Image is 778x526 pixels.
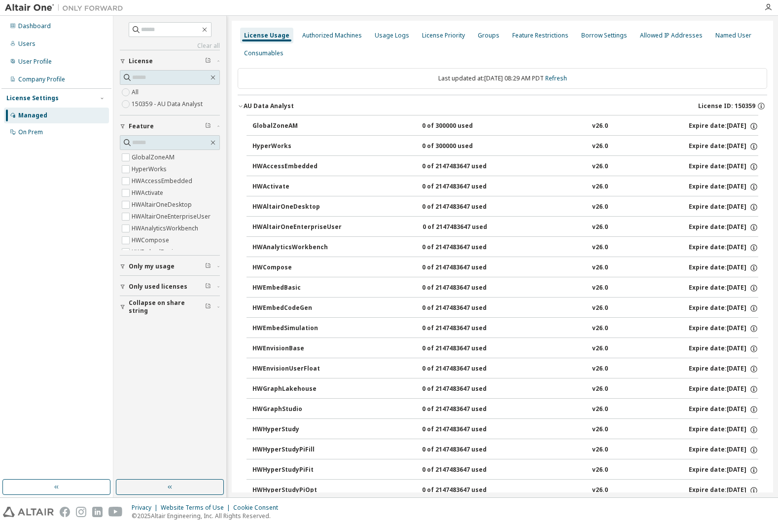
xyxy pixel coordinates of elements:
div: 0 of 2147483647 used [422,203,511,212]
span: Clear filter [205,283,211,291]
label: HWEmbedBasic [132,246,178,258]
div: Dashboard [18,22,51,30]
div: HWHyperStudy [252,425,341,434]
button: HWEmbedCodeGen0 of 2147483647 usedv26.0Expire date:[DATE] [252,298,758,319]
div: Expire date: [DATE] [689,243,758,252]
div: Expire date: [DATE] [689,365,758,374]
label: HyperWorks [132,163,169,175]
div: HWGraphStudio [252,405,341,414]
div: License Usage [244,32,289,39]
button: HWHyperStudyPiFit0 of 2147483647 usedv26.0Expire date:[DATE] [252,459,758,481]
button: Feature [120,115,220,137]
div: Privacy [132,504,161,512]
div: Expire date: [DATE] [689,344,758,353]
div: 0 of 300000 used [422,142,511,151]
p: © 2025 Altair Engineering, Inc. All Rights Reserved. [132,512,284,520]
button: HWEnvisionBase0 of 2147483647 usedv26.0Expire date:[DATE] [252,338,758,360]
div: 0 of 300000 used [422,122,511,131]
div: v26.0 [592,466,608,475]
div: Expire date: [DATE] [689,405,758,414]
div: v26.0 [592,486,608,495]
div: Named User [715,32,751,39]
div: Company Profile [18,75,65,83]
div: Expire date: [DATE] [689,284,758,293]
div: Consumables [244,49,283,57]
div: 0 of 2147483647 used [422,365,511,374]
button: HWAnalyticsWorkbench0 of 2147483647 usedv26.0Expire date:[DATE] [252,237,758,259]
div: 0 of 2147483647 used [422,425,511,434]
button: HWEmbedSimulation0 of 2147483647 usedv26.0Expire date:[DATE] [252,318,758,339]
div: Expire date: [DATE] [689,142,758,151]
button: HWHyperStudyPiOpt0 of 2147483647 usedv26.0Expire date:[DATE] [252,480,758,501]
div: 0 of 2147483647 used [422,263,511,272]
div: 0 of 2147483647 used [422,466,511,475]
div: GlobalZoneAM [252,122,341,131]
img: instagram.svg [76,507,86,517]
button: HWGraphStudio0 of 2147483647 usedv26.0Expire date:[DATE] [252,399,758,420]
div: License Settings [6,94,59,102]
a: Clear all [120,42,220,50]
div: License Priority [422,32,465,39]
label: All [132,86,141,98]
span: Clear filter [205,122,211,130]
div: v26.0 [592,425,608,434]
button: HWAltairOneDesktop0 of 2147483647 usedv26.0Expire date:[DATE] [252,196,758,218]
button: HWAltairOneEnterpriseUser0 of 2147483647 usedv26.0Expire date:[DATE] [252,217,758,238]
div: v26.0 [592,405,608,414]
div: HWEnvisionBase [252,344,341,353]
a: Refresh [545,74,567,82]
button: HWCompose0 of 2147483647 usedv26.0Expire date:[DATE] [252,257,758,279]
div: User Profile [18,58,52,66]
div: 0 of 2147483647 used [422,385,511,394]
div: v26.0 [592,162,608,171]
div: v26.0 [592,203,608,212]
span: Feature [129,122,154,130]
span: Clear filter [205,263,211,270]
div: HWCompose [252,263,341,272]
img: linkedin.svg [92,507,103,517]
button: HWEnvisionUserFloat0 of 2147483647 usedv26.0Expire date:[DATE] [252,358,758,380]
div: 0 of 2147483647 used [422,284,511,293]
span: Only my usage [129,263,175,270]
label: HWAccessEmbedded [132,175,194,187]
div: v26.0 [592,122,608,131]
div: v26.0 [592,243,608,252]
div: Users [18,40,35,48]
label: 150359 - AU Data Analyst [132,98,205,110]
img: altair_logo.svg [3,507,54,517]
div: HWGraphLakehouse [252,385,341,394]
button: AU Data AnalystLicense ID: 150359 [238,95,767,117]
button: GlobalZoneAM0 of 300000 usedv26.0Expire date:[DATE] [252,115,758,137]
div: 0 of 2147483647 used [422,304,511,313]
div: Expire date: [DATE] [689,304,758,313]
div: v26.0 [592,446,608,454]
div: 0 of 2147483647 used [423,223,511,232]
button: Only used licenses [120,276,220,298]
button: HWHyperStudy0 of 2147483647 usedv26.0Expire date:[DATE] [252,419,758,441]
div: HWEmbedSimulation [252,324,341,333]
div: Managed [18,112,47,119]
div: Expire date: [DATE] [689,324,758,333]
label: HWAltairOneDesktop [132,199,194,211]
div: HWHyperStudyPiOpt [252,486,341,495]
div: Expire date: [DATE] [689,446,758,454]
div: v26.0 [592,365,608,374]
div: Usage Logs [375,32,409,39]
div: 0 of 2147483647 used [422,344,511,353]
button: Collapse on share string [120,296,220,318]
span: Clear filter [205,303,211,311]
div: Authorized Machines [302,32,362,39]
div: Expire date: [DATE] [689,466,758,475]
span: Collapse on share string [129,299,205,315]
div: v26.0 [592,304,608,313]
div: Groups [478,32,499,39]
img: youtube.svg [108,507,123,517]
div: AU Data Analyst [244,102,294,110]
div: Expire date: [DATE] [689,122,758,131]
button: HWHyperStudyPiFill0 of 2147483647 usedv26.0Expire date:[DATE] [252,439,758,461]
div: Cookie Consent [233,504,284,512]
button: HWActivate0 of 2147483647 usedv26.0Expire date:[DATE] [252,176,758,198]
button: HWEmbedBasic0 of 2147483647 usedv26.0Expire date:[DATE] [252,277,758,299]
div: Expire date: [DATE] [689,203,758,212]
div: 0 of 2147483647 used [422,446,511,454]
